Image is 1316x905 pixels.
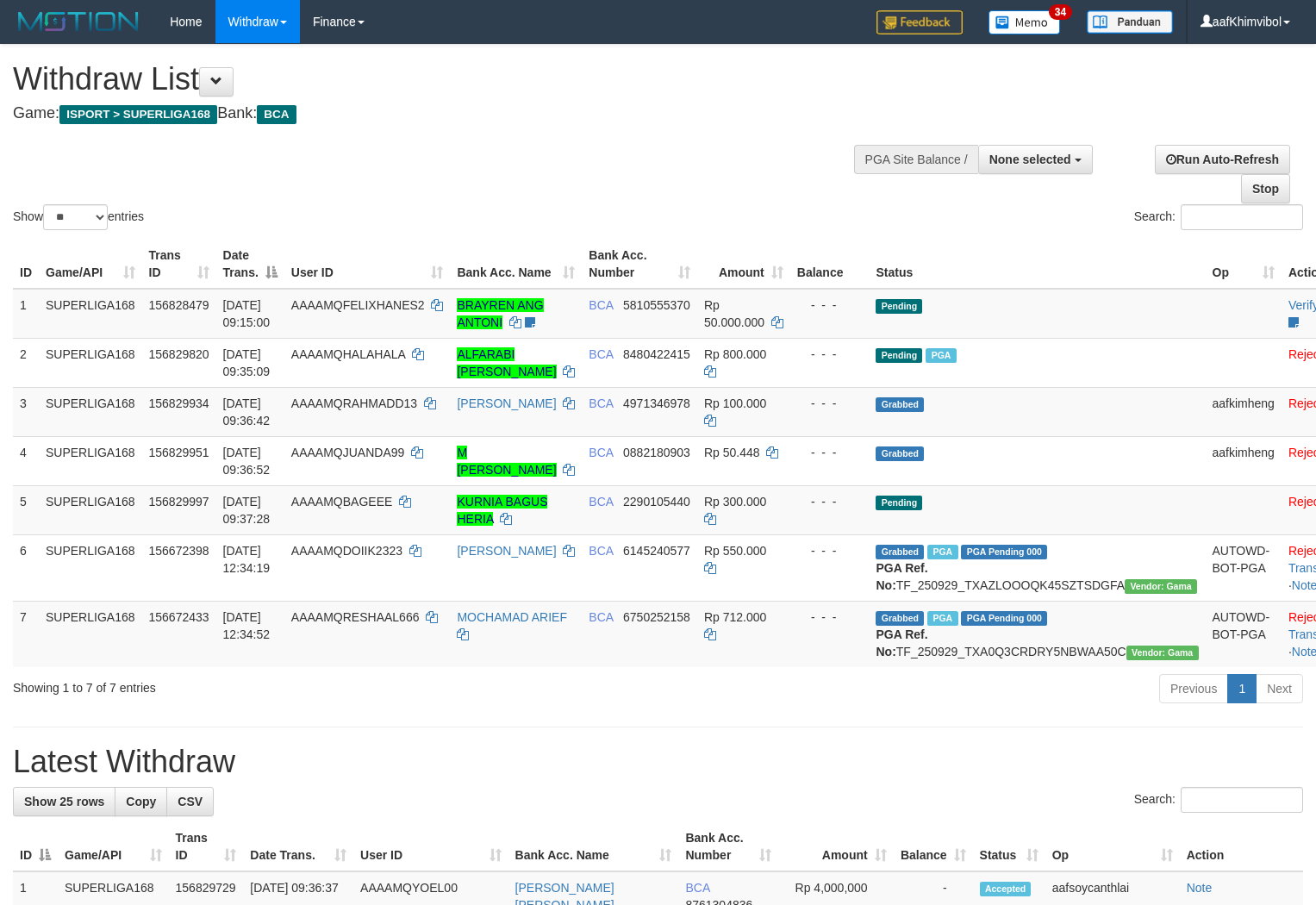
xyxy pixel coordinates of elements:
[457,298,543,329] a: BRAYREN ANG ANTONI
[13,787,115,816] a: Show 25 rows
[216,240,284,289] th: Date Trans.: activate to sort column descending
[13,822,58,871] th: ID: activate to sort column descending
[1134,787,1303,813] label: Search:
[149,544,209,558] span: 156672398
[876,627,927,658] b: PGA Ref. No:
[876,561,927,592] b: PGA Ref. No:
[797,542,863,559] div: - - -
[166,787,214,816] a: CSV
[1206,240,1282,289] th: Op: activate to sort column ascending
[457,446,556,477] a: M [PERSON_NAME]
[13,105,860,122] h4: Game: Bank:
[876,545,924,559] span: Grabbed
[223,495,271,526] span: [DATE] 09:37:28
[1159,674,1228,703] a: Previous
[797,395,863,412] div: - - -
[1181,204,1303,230] input: Search:
[223,347,271,378] span: [DATE] 09:35:09
[457,544,556,558] a: [PERSON_NAME]
[623,446,690,459] span: Copy 0882180903 to clipboard
[450,240,582,289] th: Bank Acc. Name: activate to sort column ascending
[115,787,167,816] a: Copy
[13,240,39,289] th: ID
[582,240,697,289] th: Bank Acc. Number: activate to sort column ascending
[1181,787,1303,813] input: Search:
[291,544,402,558] span: AAAAMQDOIIK2323
[457,495,547,526] a: KURNIA BAGUS HERIA
[797,444,863,461] div: - - -
[149,298,209,312] span: 156828479
[685,881,709,895] span: BCA
[457,347,556,378] a: ALFARABI [PERSON_NAME]
[243,822,353,871] th: Date Trans.: activate to sort column ascending
[1134,204,1303,230] label: Search:
[1241,174,1290,203] a: Stop
[39,534,142,601] td: SUPERLIGA168
[13,601,39,667] td: 7
[13,745,1303,779] h1: Latest Withdraw
[13,436,39,485] td: 4
[13,62,860,97] h1: Withdraw List
[223,446,271,477] span: [DATE] 09:36:52
[1125,579,1197,594] span: Vendor URL: https://trx31.1velocity.biz
[1180,822,1303,871] th: Action
[973,822,1045,871] th: Status: activate to sort column ascending
[508,822,679,871] th: Bank Acc. Name: activate to sort column ascending
[894,822,973,871] th: Balance: activate to sort column ascending
[13,534,39,601] td: 6
[1256,674,1303,703] a: Next
[797,296,863,314] div: - - -
[854,145,978,174] div: PGA Site Balance /
[39,387,142,436] td: SUPERLIGA168
[876,496,922,510] span: Pending
[257,105,296,124] span: BCA
[623,544,690,558] span: Copy 6145240577 to clipboard
[149,446,209,459] span: 156829951
[178,795,203,808] span: CSV
[876,446,924,461] span: Grabbed
[678,822,778,871] th: Bank Acc. Number: activate to sort column ascending
[623,610,690,624] span: Copy 6750252158 to clipboard
[978,145,1093,174] button: None selected
[926,348,956,363] span: Marked by aafsoycanthlai
[1206,387,1282,436] td: aafkimheng
[1206,601,1282,667] td: AUTOWD-BOT-PGA
[284,240,451,289] th: User ID: activate to sort column ascending
[59,105,217,124] span: ISPORT > SUPERLIGA168
[39,485,142,534] td: SUPERLIGA168
[291,610,420,624] span: AAAAMQRESHAAL666
[876,611,924,626] span: Grabbed
[1126,646,1199,660] span: Vendor URL: https://trx31.1velocity.biz
[291,298,425,312] span: AAAAMQFELIXHANES2
[876,10,963,34] img: Feedback.jpg
[13,289,39,339] td: 1
[223,396,271,428] span: [DATE] 09:36:42
[1206,436,1282,485] td: aafkimheng
[149,347,209,361] span: 156829820
[126,795,156,808] span: Copy
[961,611,1047,626] span: PGA Pending
[13,9,144,34] img: MOTION_logo.png
[13,387,39,436] td: 3
[13,672,535,696] div: Showing 1 to 7 of 7 entries
[869,534,1205,601] td: TF_250929_TXAZLOOOQK45SZTSDGFA
[589,610,613,624] span: BCA
[169,822,244,871] th: Trans ID: activate to sort column ascending
[876,397,924,412] span: Grabbed
[58,822,169,871] th: Game/API: activate to sort column ascending
[149,396,209,410] span: 156829934
[39,338,142,387] td: SUPERLIGA168
[39,240,142,289] th: Game/API: activate to sort column ascending
[989,153,1071,166] span: None selected
[876,299,922,314] span: Pending
[291,446,404,459] span: AAAAMQJUANDA99
[589,396,613,410] span: BCA
[291,396,417,410] span: AAAAMQRAHMADD13
[1087,10,1173,34] img: panduan.png
[1045,822,1180,871] th: Op: activate to sort column ascending
[24,795,104,808] span: Show 25 rows
[704,446,760,459] span: Rp 50.448
[961,545,1047,559] span: PGA Pending
[623,495,690,509] span: Copy 2290105440 to clipboard
[790,240,870,289] th: Balance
